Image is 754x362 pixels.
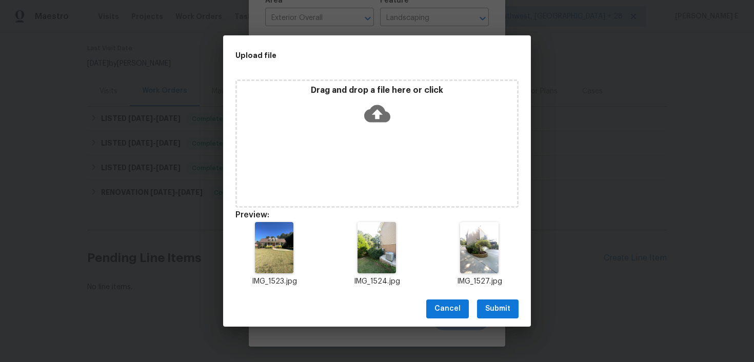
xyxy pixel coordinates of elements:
button: Cancel [426,299,469,318]
img: 9k= [460,222,499,273]
p: IMG_1524.jpg [338,276,416,287]
img: 2Q== [358,222,396,273]
span: Submit [485,303,510,315]
img: Z [255,222,293,273]
p: IMG_1527.jpg [441,276,519,287]
h2: Upload file [235,50,472,61]
p: IMG_1523.jpg [235,276,313,287]
span: Cancel [434,303,461,315]
button: Submit [477,299,519,318]
p: Drag and drop a file here or click [237,85,517,96]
